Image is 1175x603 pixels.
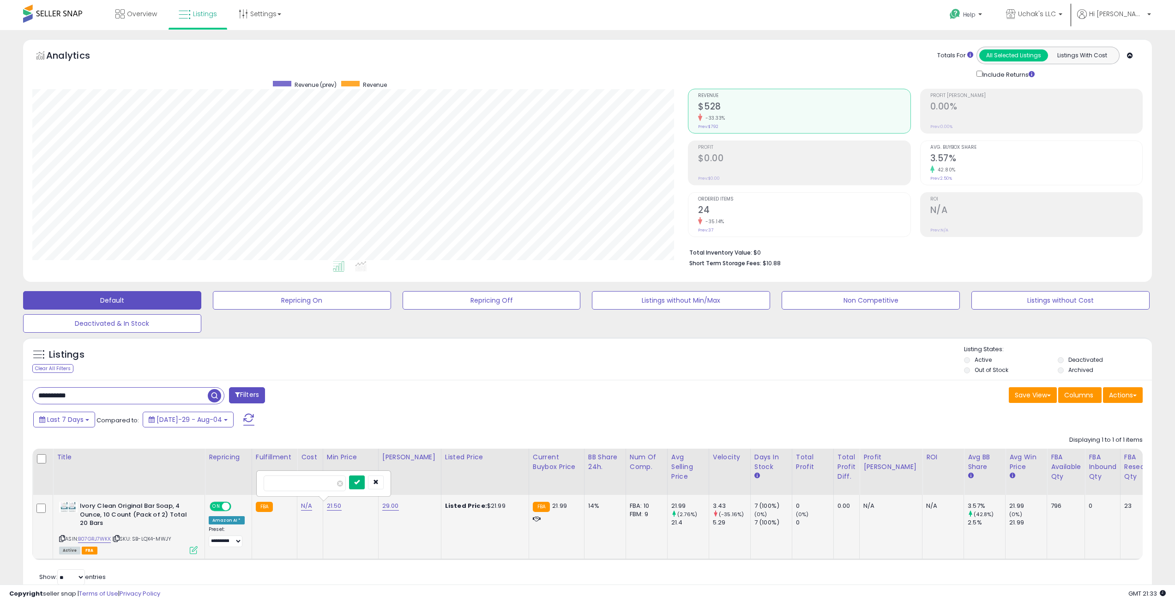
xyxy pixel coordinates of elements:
small: Prev: N/A [930,227,948,233]
span: Profit [PERSON_NAME] [930,93,1142,98]
button: Listings without Min/Max [592,291,770,310]
span: 21.99 [552,501,567,510]
div: 3.43 [713,502,750,510]
div: Displaying 1 to 1 of 1 items [1069,436,1143,445]
span: Revenue [363,81,387,89]
span: [DATE]-29 - Aug-04 [157,415,222,424]
button: Save View [1009,387,1057,403]
label: Deactivated [1068,356,1103,364]
span: FBA [82,547,97,554]
span: $10.88 [763,259,781,268]
b: Ivory Clean Original Bar Soap, 4 Ounce, 10 Count (Pack of 2) Total 20 Bars [80,502,192,530]
div: Num of Comp. [630,452,663,472]
small: Days In Stock. [754,472,760,480]
div: 14% [588,502,619,510]
div: 7 (100%) [754,518,792,527]
button: Default [23,291,201,310]
h5: Listings [49,348,84,361]
small: Avg Win Price. [1009,472,1015,480]
small: (2.76%) [677,511,697,518]
div: Preset: [209,526,245,547]
div: Amazon AI * [209,516,245,524]
div: 23 [1124,502,1163,510]
small: Prev: 0.00% [930,124,952,129]
span: ON [211,503,222,511]
span: Ordered Items [698,197,910,202]
div: FBM: 9 [630,510,660,518]
div: $21.99 [445,502,522,510]
div: ROI [926,452,960,462]
button: Last 7 Days [33,412,95,427]
div: Title [57,452,201,462]
button: Listings With Cost [1048,49,1116,61]
a: Hi [PERSON_NAME] [1077,9,1151,30]
h2: $528 [698,101,910,114]
button: Actions [1103,387,1143,403]
small: Prev: 2.50% [930,176,952,181]
label: Active [975,356,992,364]
button: All Selected Listings [979,49,1048,61]
label: Out of Stock [975,366,1008,374]
small: Prev: 37 [698,227,713,233]
b: Listed Price: [445,501,487,510]
span: Hi [PERSON_NAME] [1089,9,1145,18]
button: Listings without Cost [971,291,1150,310]
span: Compared to: [96,416,139,425]
div: N/A [926,502,957,510]
button: Non Competitive [782,291,960,310]
a: Terms of Use [79,589,118,598]
span: Revenue [698,93,910,98]
div: 21.99 [671,502,709,510]
span: Listings [193,9,217,18]
button: Repricing On [213,291,391,310]
span: Revenue (prev) [295,81,337,89]
div: FBA: 10 [630,502,660,510]
button: [DATE]-29 - Aug-04 [143,412,234,427]
a: 21.50 [327,501,342,511]
div: Include Returns [970,69,1046,79]
small: 42.80% [934,166,956,173]
div: Total Profit Diff. [838,452,856,481]
div: Listed Price [445,452,525,462]
div: N/A [863,502,915,510]
small: (0%) [1009,511,1022,518]
h2: N/A [930,205,1142,217]
div: Repricing [209,452,248,462]
div: 5.29 [713,518,750,527]
h2: 0.00% [930,101,1142,114]
span: | SKU: SB-LQX4-MWJY [112,535,171,542]
a: B07GRJ7WKK [78,535,111,543]
span: 2025-08-12 21:33 GMT [1128,589,1166,598]
div: 796 [1051,502,1078,510]
div: 0 [796,502,833,510]
a: 29.00 [382,501,399,511]
div: Avg Selling Price [671,452,705,481]
h2: 3.57% [930,153,1142,165]
small: (42.8%) [974,511,994,518]
span: Help [963,11,976,18]
span: ROI [930,197,1142,202]
div: Current Buybox Price [533,452,580,472]
span: All listings currently available for purchase on Amazon [59,547,80,554]
div: Avg Win Price [1009,452,1043,472]
div: Clear All Filters [32,364,73,373]
div: 2.5% [968,518,1005,527]
div: Cost [301,452,319,462]
small: Prev: $792 [698,124,718,129]
button: Columns [1058,387,1102,403]
div: Min Price [327,452,374,462]
div: FBA inbound Qty [1089,452,1116,481]
small: Prev: $0.00 [698,176,720,181]
button: Repricing Off [403,291,581,310]
span: OFF [230,503,245,511]
span: Last 7 Days [47,415,84,424]
i: Get Help [949,8,961,20]
button: Filters [229,387,265,403]
div: 21.99 [1009,502,1047,510]
div: 21.99 [1009,518,1047,527]
b: Total Inventory Value: [689,249,752,256]
h2: $0.00 [698,153,910,165]
div: 0 [1089,502,1113,510]
a: N/A [301,501,312,511]
div: Fulfillment [256,452,293,462]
